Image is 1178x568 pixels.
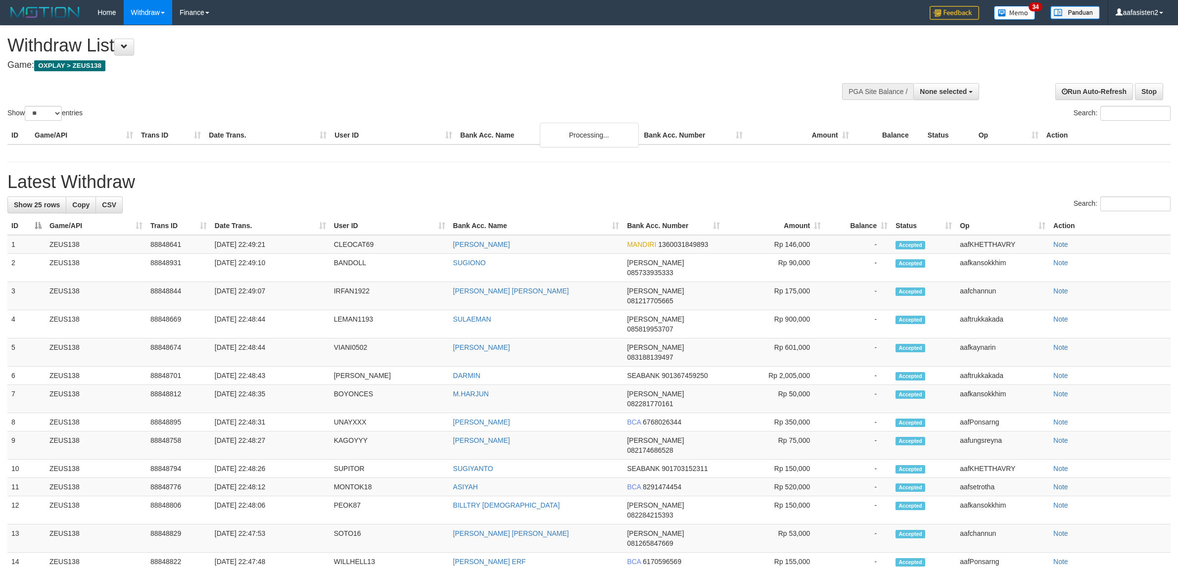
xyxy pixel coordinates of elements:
td: - [825,478,892,496]
td: aafsetrotha [956,478,1049,496]
td: [DATE] 22:48:44 [211,310,330,338]
td: - [825,367,892,385]
span: OXPLAY > ZEUS138 [34,60,105,71]
td: 88848641 [146,235,211,254]
td: - [825,496,892,524]
input: Search: [1100,106,1171,121]
td: ZEUS138 [46,338,146,367]
td: aafkansokkhim [956,385,1049,413]
a: [PERSON_NAME] [PERSON_NAME] [453,287,569,295]
td: 88848794 [146,460,211,478]
a: Note [1053,465,1068,473]
label: Search: [1074,106,1171,121]
a: Note [1053,390,1068,398]
td: 1 [7,235,46,254]
td: - [825,338,892,367]
img: MOTION_logo.png [7,5,83,20]
select: Showentries [25,106,62,121]
td: SUPITOR [330,460,449,478]
span: Copy 081265847669 to clipboard [627,539,673,547]
span: Accepted [895,259,925,268]
span: Copy 1360031849893 to clipboard [658,240,708,248]
td: [PERSON_NAME] [330,367,449,385]
td: [DATE] 22:48:31 [211,413,330,431]
th: Action [1042,126,1171,144]
td: [DATE] 22:48:43 [211,367,330,385]
a: Note [1053,529,1068,537]
span: Accepted [895,390,925,399]
img: Button%20Memo.svg [994,6,1036,20]
th: Game/API [31,126,137,144]
a: Stop [1135,83,1163,100]
th: User ID: activate to sort column ascending [330,217,449,235]
th: Trans ID [137,126,205,144]
td: [DATE] 22:48:35 [211,385,330,413]
th: Bank Acc. Number [640,126,746,144]
img: panduan.png [1050,6,1100,19]
td: LEMAN1193 [330,310,449,338]
th: User ID [330,126,456,144]
span: [PERSON_NAME] [627,287,684,295]
div: PGA Site Balance / [842,83,913,100]
td: 88848844 [146,282,211,310]
td: [DATE] 22:48:27 [211,431,330,460]
th: Status: activate to sort column ascending [892,217,956,235]
th: Balance: activate to sort column ascending [825,217,892,235]
span: [PERSON_NAME] [627,501,684,509]
td: aafkaynarin [956,338,1049,367]
td: ZEUS138 [46,385,146,413]
td: aafchannun [956,524,1049,553]
td: - [825,431,892,460]
span: Accepted [895,437,925,445]
a: Note [1053,436,1068,444]
td: ZEUS138 [46,310,146,338]
th: Amount: activate to sort column ascending [724,217,825,235]
a: Note [1053,483,1068,491]
span: Copy 082174686528 to clipboard [627,446,673,454]
a: [PERSON_NAME] [PERSON_NAME] [453,529,569,537]
span: Copy [72,201,90,209]
a: [PERSON_NAME] [453,343,510,351]
td: aafkansokkhim [956,496,1049,524]
td: PEOK87 [330,496,449,524]
span: [PERSON_NAME] [627,436,684,444]
td: UNAYXXX [330,413,449,431]
span: Accepted [895,419,925,427]
td: Rp 150,000 [724,496,825,524]
th: Op: activate to sort column ascending [956,217,1049,235]
td: Rp 146,000 [724,235,825,254]
td: 10 [7,460,46,478]
td: Rp 150,000 [724,460,825,478]
th: Bank Acc. Name [456,126,640,144]
th: Balance [853,126,924,144]
span: Copy 083188139497 to clipboard [627,353,673,361]
td: BANDOLL [330,254,449,282]
td: 88848829 [146,524,211,553]
td: 88848701 [146,367,211,385]
td: - [825,460,892,478]
th: ID [7,126,31,144]
span: Accepted [895,344,925,352]
td: 9 [7,431,46,460]
td: Rp 900,000 [724,310,825,338]
a: Note [1053,343,1068,351]
td: Rp 75,000 [724,431,825,460]
a: [PERSON_NAME] [453,418,510,426]
td: [DATE] 22:49:10 [211,254,330,282]
td: 88848776 [146,478,211,496]
td: 88848895 [146,413,211,431]
td: 8 [7,413,46,431]
td: 88848669 [146,310,211,338]
span: [PERSON_NAME] [627,315,684,323]
span: None selected [920,88,967,95]
a: Note [1053,315,1068,323]
td: 11 [7,478,46,496]
td: 88848812 [146,385,211,413]
a: [PERSON_NAME] ERF [453,558,526,566]
span: [PERSON_NAME] [627,529,684,537]
td: Rp 601,000 [724,338,825,367]
td: - [825,385,892,413]
span: Accepted [895,316,925,324]
td: ZEUS138 [46,524,146,553]
a: BILLTRY [DEMOGRAPHIC_DATA] [453,501,560,509]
